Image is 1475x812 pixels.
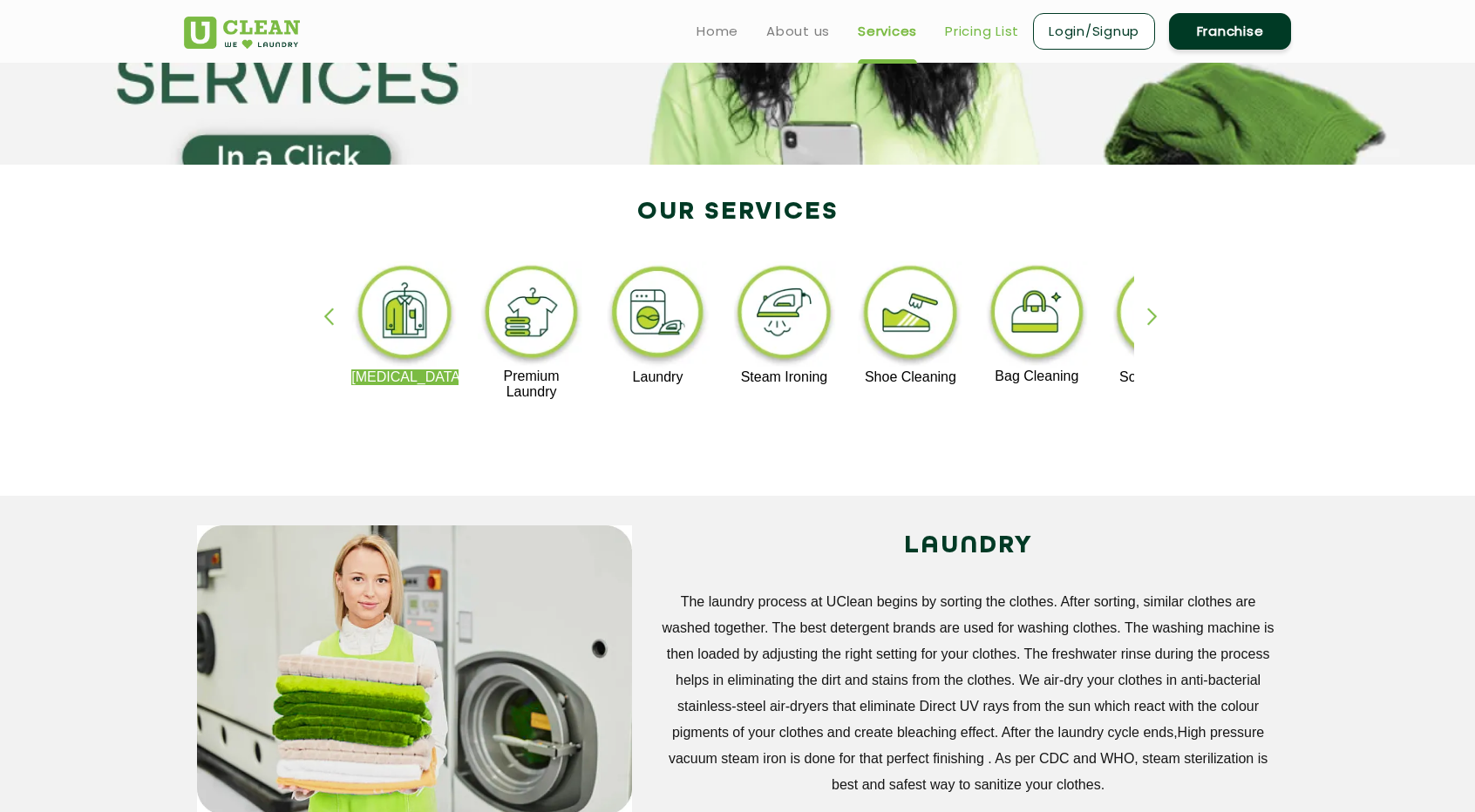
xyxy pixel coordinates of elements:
a: Pricing List [945,21,1019,42]
img: steam_ironing_11zon.webp [731,261,838,369]
p: [MEDICAL_DATA] [351,369,459,385]
p: Shoe Cleaning [857,369,964,385]
a: Home [697,21,738,42]
img: bag_cleaning_11zon.webp [983,261,1091,369]
a: Services [858,21,917,42]
p: The laundry process at UClean begins by sorting the clothes. After sorting, similar clothes are w... [658,589,1278,798]
p: Laundry [604,369,711,385]
a: Login/Signup [1033,13,1155,50]
h2: LAUNDRY [658,525,1278,567]
img: laundry_cleaning_11zon.webp [604,261,711,369]
img: UClean Laundry and Dry Cleaning [184,17,300,49]
a: Franchise [1169,13,1291,50]
img: sofa_cleaning_11zon.webp [1110,261,1217,369]
p: Bag Cleaning [983,369,1091,384]
a: About us [766,21,830,42]
p: Sofa Cleaning [1110,369,1217,385]
img: premium_laundry_cleaning_11zon.webp [478,261,585,369]
p: Steam Ironing [731,369,838,385]
img: shoe_cleaning_11zon.webp [857,261,964,369]
img: dry_cleaning_11zon.webp [351,261,459,369]
p: Premium Laundry [478,369,585,400]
